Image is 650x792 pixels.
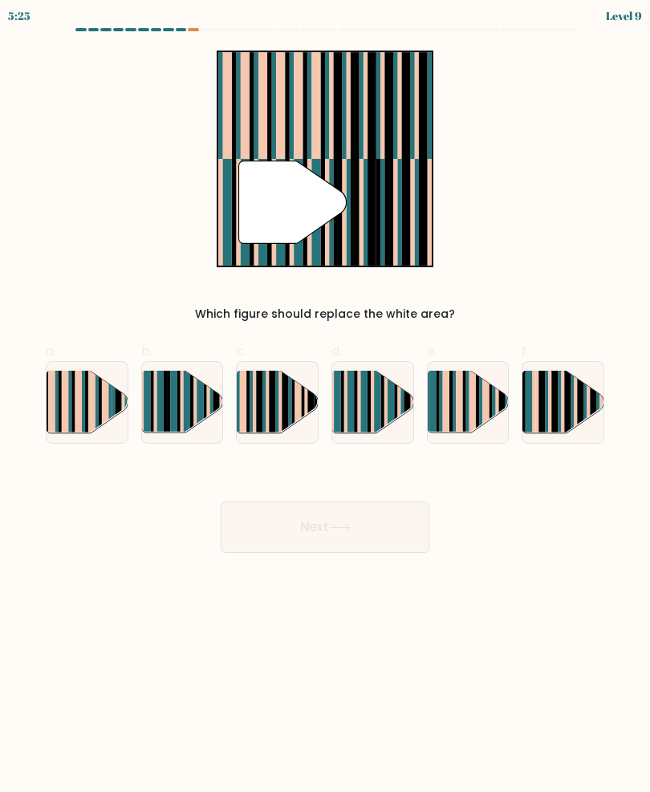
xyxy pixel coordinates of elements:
div: Which figure should replace the white area? [55,306,595,323]
div: Level 9 [606,7,642,24]
span: c. [236,342,246,360]
div: 5:25 [8,7,30,24]
g: " [239,161,347,244]
span: f. [522,342,529,360]
span: b. [141,342,152,360]
span: e. [427,342,437,360]
button: Next [221,502,429,553]
span: a. [46,342,56,360]
span: d. [331,342,342,360]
